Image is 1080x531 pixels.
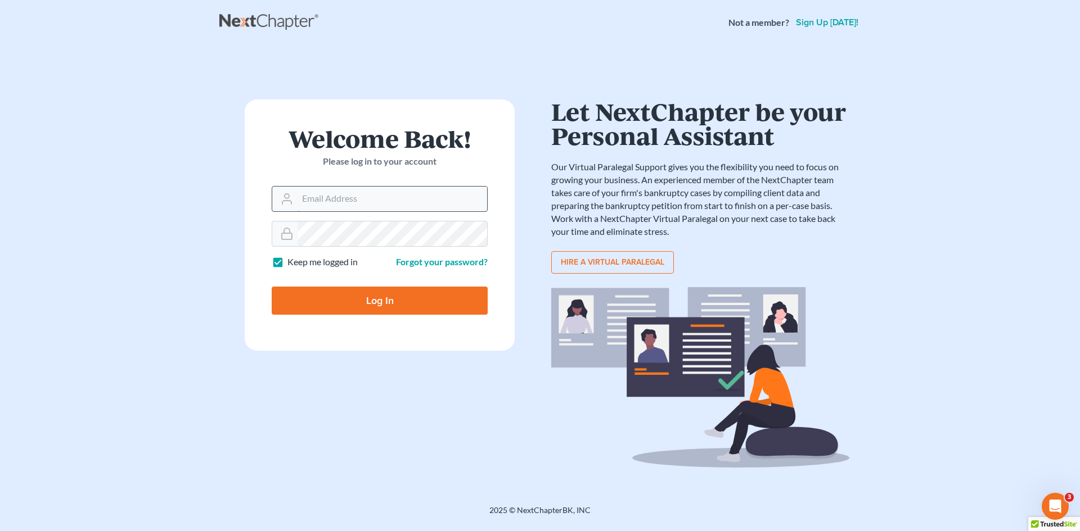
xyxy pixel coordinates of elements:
input: Log In [272,287,488,315]
input: Email Address [298,187,487,211]
iframe: Intercom live chat [1042,493,1069,520]
label: Keep me logged in [287,256,358,269]
strong: Not a member? [728,16,789,29]
div: 2025 © NextChapterBK, INC [219,505,861,525]
p: Please log in to your account [272,155,488,168]
span: 3 [1065,493,1074,502]
img: virtual_paralegal_bg-b12c8cf30858a2b2c02ea913d52db5c468ecc422855d04272ea22d19010d70dc.svg [551,287,849,468]
p: Our Virtual Paralegal Support gives you the flexibility you need to focus on growing your busines... [551,161,849,238]
a: Sign up [DATE]! [794,18,861,27]
a: Hire a virtual paralegal [551,251,674,274]
h1: Welcome Back! [272,126,488,151]
a: Forgot your password? [396,256,488,267]
h1: Let NextChapter be your Personal Assistant [551,99,849,147]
